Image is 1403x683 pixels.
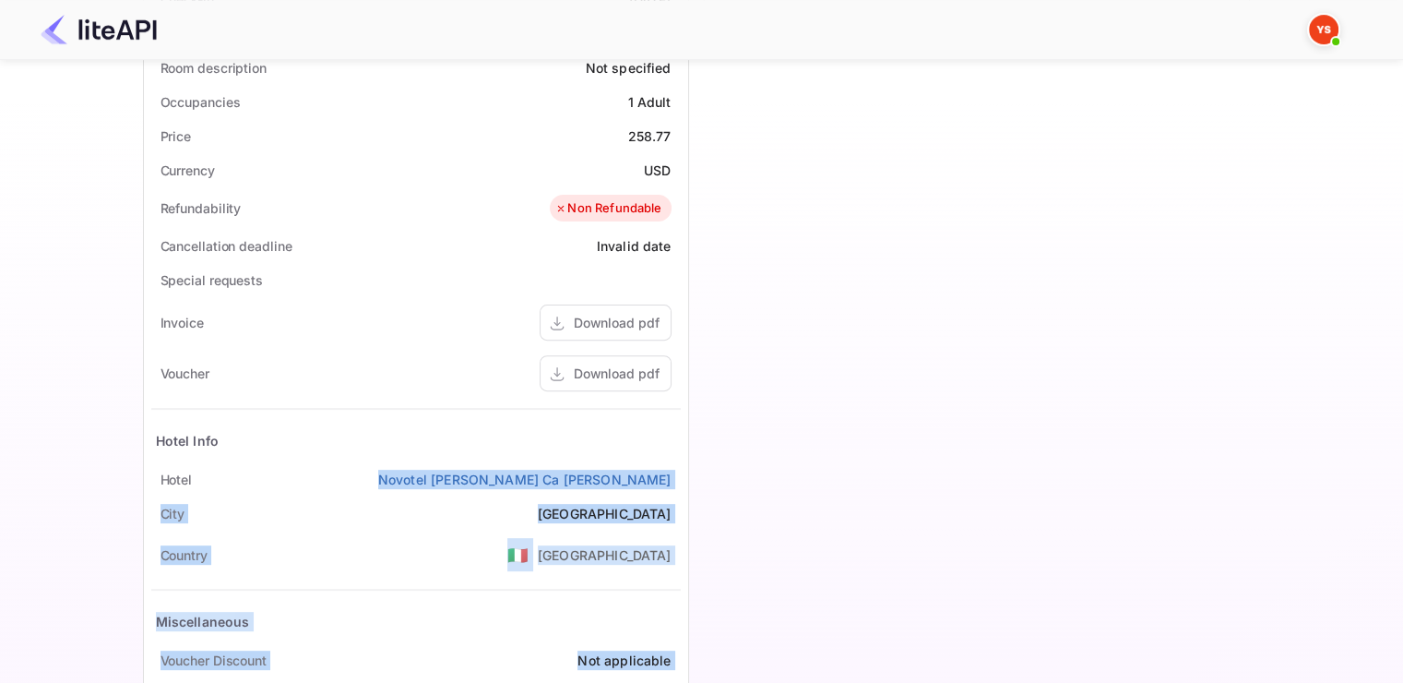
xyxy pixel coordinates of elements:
div: Price [161,126,192,146]
div: Cancellation deadline [161,236,292,256]
div: City [161,504,185,523]
div: [GEOGRAPHIC_DATA] [538,545,672,565]
div: Voucher Discount [161,651,267,670]
div: Room description [161,58,267,78]
div: 1 Adult [627,92,671,112]
div: Voucher [161,364,209,383]
div: 258.77 [628,126,672,146]
div: Country [161,545,208,565]
div: Download pdf [574,313,660,332]
div: USD [644,161,671,180]
div: Miscellaneous [156,612,250,631]
div: Invalid date [597,236,672,256]
div: Refundability [161,198,242,218]
div: Not specified [586,58,672,78]
div: Non Refundable [554,199,661,218]
div: Special requests [161,270,263,290]
span: United States [507,538,529,571]
div: Invoice [161,313,204,332]
div: Hotel [161,470,193,489]
img: LiteAPI Logo [41,15,157,44]
div: Hotel Info [156,431,220,450]
div: Occupancies [161,92,241,112]
div: Currency [161,161,215,180]
div: Download pdf [574,364,660,383]
div: [GEOGRAPHIC_DATA] [538,504,672,523]
img: Yandex Support [1309,15,1338,44]
div: Not applicable [577,651,671,670]
a: Novotel [PERSON_NAME] Ca [PERSON_NAME] [378,470,672,489]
